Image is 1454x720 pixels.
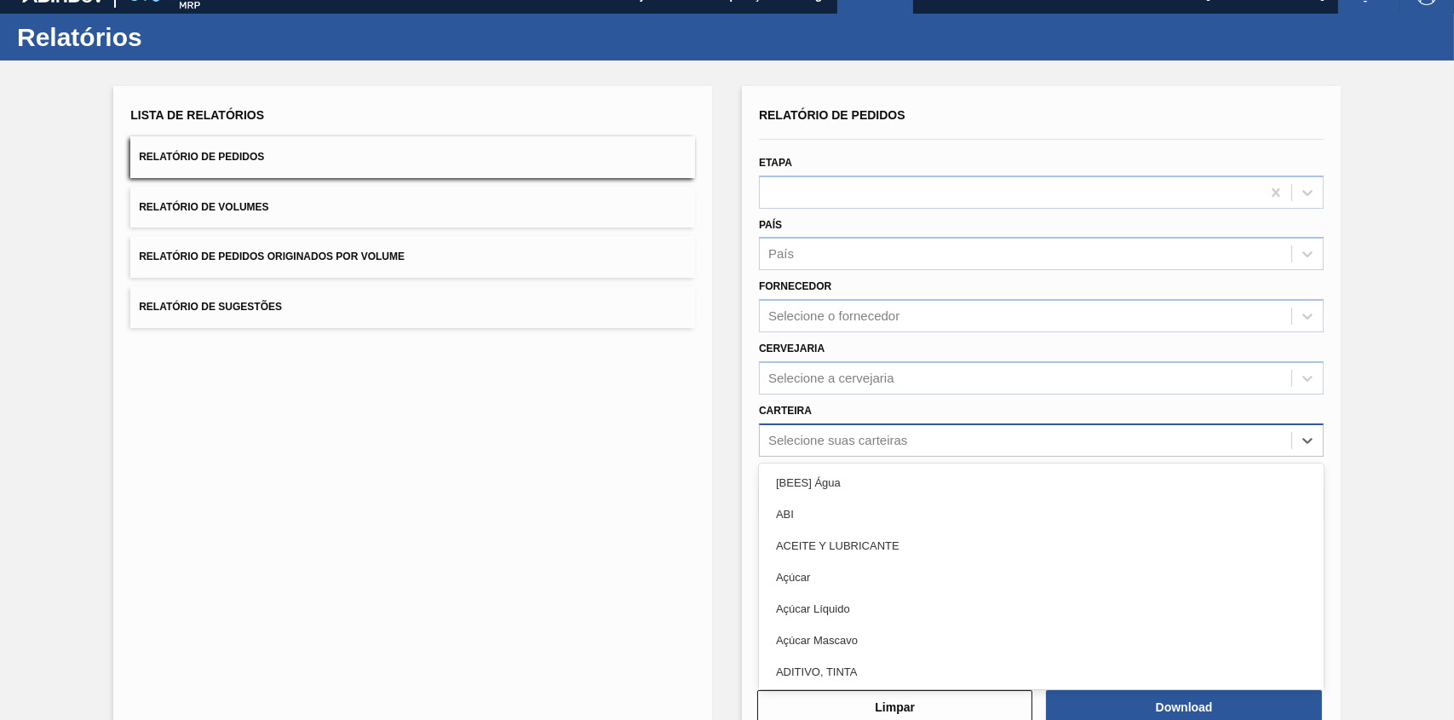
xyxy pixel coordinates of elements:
div: Adjuntos [759,688,1324,719]
span: Relatório de Pedidos Originados por Volume [139,251,405,262]
div: ACEITE Y LUBRICANTE [759,530,1324,562]
div: Açúcar Mascavo [759,625,1324,656]
button: Relatório de Pedidos [130,136,695,178]
button: Relatório de Volumes [130,187,695,228]
div: Selecione a cervejaria [768,371,894,385]
div: Selecione o fornecedor [768,309,899,324]
div: ADITIVO, TINTA [759,656,1324,688]
div: [BEES] Água [759,467,1324,498]
h1: Relatórios [17,27,319,47]
span: Lista de Relatórios [130,108,264,122]
label: Carteira [759,405,812,417]
button: Relatório de Pedidos Originados por Volume [130,236,695,278]
div: Selecione suas carteiras [768,433,907,447]
div: Açúcar Líquido [759,593,1324,625]
span: Relatório de Pedidos [139,151,264,163]
button: Relatório de Sugestões [130,286,695,328]
div: Açúcar [759,562,1324,593]
div: ABI [759,498,1324,530]
span: Relatório de Pedidos [759,108,905,122]
label: Etapa [759,157,792,169]
span: Relatório de Volumes [139,201,268,213]
div: País [768,247,794,262]
label: País [759,219,782,231]
label: Cervejaria [759,343,825,354]
span: Relatório de Sugestões [139,301,282,313]
label: Fornecedor [759,280,831,292]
